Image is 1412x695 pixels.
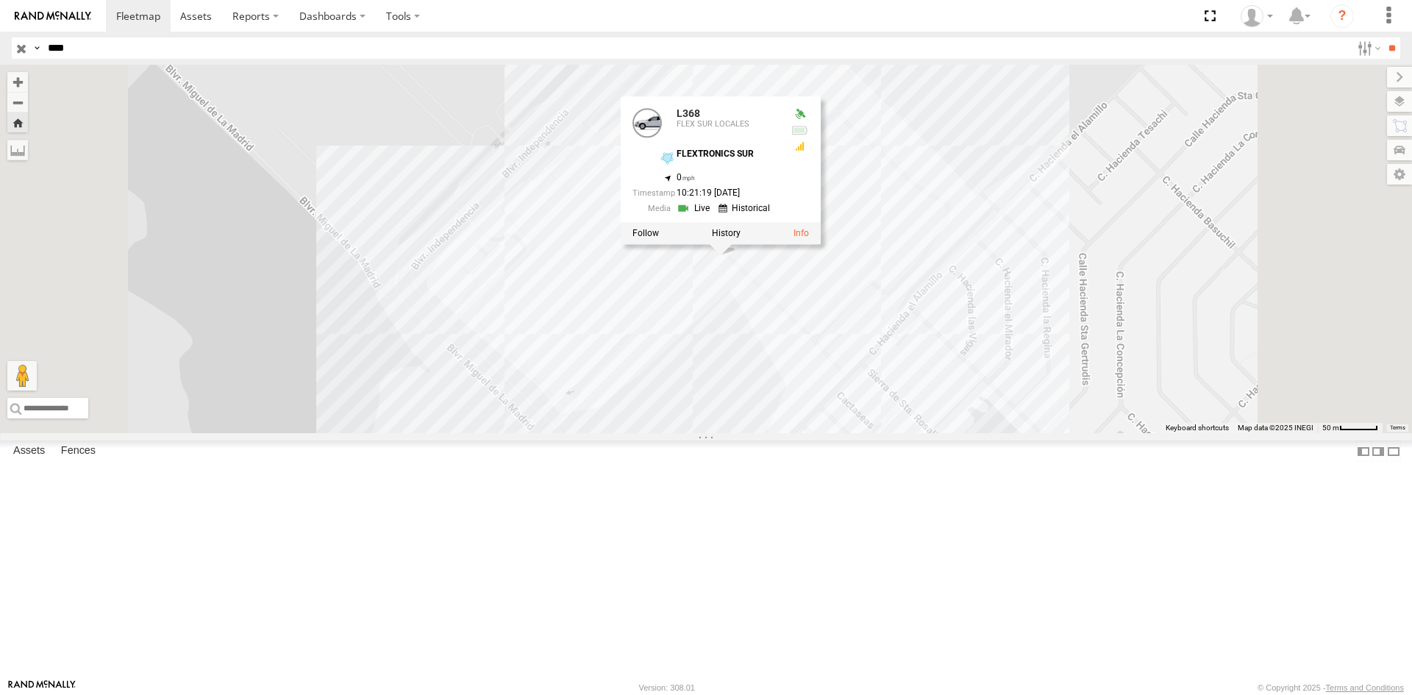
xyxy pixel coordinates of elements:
button: Keyboard shortcuts [1166,423,1229,433]
button: Map Scale: 50 m per 49 pixels [1318,423,1383,433]
a: Visit our Website [8,680,76,695]
span: Map data ©2025 INEGI [1238,424,1313,432]
a: View Historical Media Streams [719,201,774,215]
div: FLEXTRONICS SUR [677,149,780,159]
label: Measure [7,140,28,160]
span: 50 m [1322,424,1339,432]
div: Date/time of location update [632,188,780,198]
label: Map Settings [1387,164,1412,185]
a: View Asset Details [632,108,662,138]
label: Hide Summary Table [1386,441,1401,462]
label: Realtime tracking of Asset [632,228,659,238]
button: Zoom in [7,72,28,92]
i: ? [1330,4,1354,28]
span: 0 [677,171,695,182]
div: Version: 308.01 [639,683,695,692]
div: FLEX SUR LOCALES [677,120,780,129]
label: Dock Summary Table to the Left [1356,441,1371,462]
div: GSM Signal = 3 [791,140,809,152]
label: Dock Summary Table to the Right [1371,441,1386,462]
label: Assets [6,441,52,462]
img: rand-logo.svg [15,11,91,21]
button: Zoom Home [7,113,28,132]
a: L368 [677,107,700,119]
a: View Live Media Streams [677,201,714,215]
label: Search Query [31,38,43,59]
label: Fences [54,441,103,462]
div: No voltage information received from this device. [791,124,809,136]
button: Drag Pegman onto the map to open Street View [7,361,37,391]
div: Jorge Gomez [1235,5,1278,27]
a: View Asset Details [794,228,809,238]
div: Valid GPS Fix [791,108,809,120]
a: Terms (opens in new tab) [1390,425,1405,431]
label: View Asset History [712,228,741,238]
a: Terms and Conditions [1326,683,1404,692]
div: © Copyright 2025 - [1258,683,1404,692]
button: Zoom out [7,92,28,113]
label: Search Filter Options [1352,38,1383,59]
